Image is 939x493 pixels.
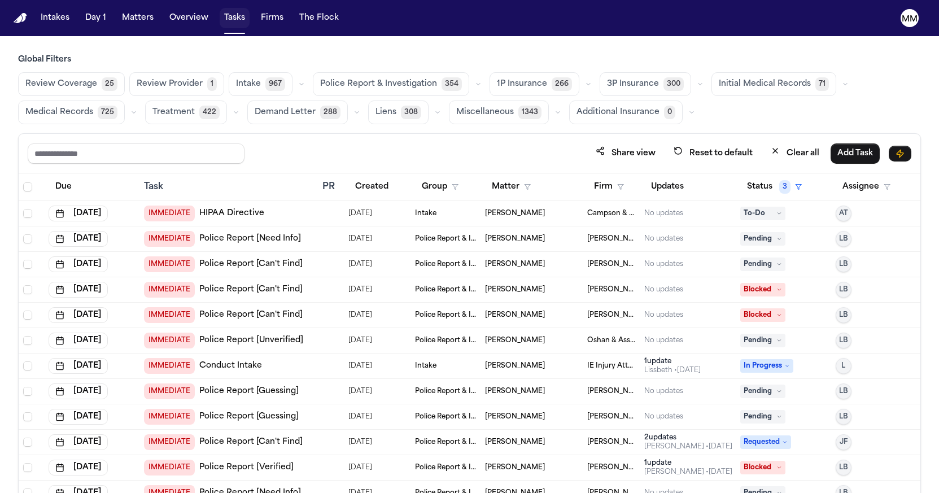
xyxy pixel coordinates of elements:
[740,258,785,271] span: Pending
[836,333,851,348] button: LB
[23,182,32,191] span: Select all
[98,106,117,119] span: 725
[49,256,108,272] button: [DATE]
[836,434,851,450] button: JF
[485,336,545,345] span: LeeAnn Nash
[836,460,851,475] button: LB
[23,336,32,345] span: Select row
[49,177,78,197] button: Due
[256,8,288,28] button: Firms
[415,438,476,447] span: Police Report & Investigation
[644,209,683,218] div: No updates
[485,177,538,197] button: Matter
[348,358,372,374] span: 8/13/2025, 8:32:24 PM
[348,307,372,323] span: 8/21/2025, 3:38:54 PM
[764,143,826,164] button: Clear all
[456,107,514,118] span: Miscellaneous
[144,180,313,194] div: Task
[839,387,848,396] span: LB
[199,106,220,119] span: 422
[518,106,541,119] span: 1343
[25,78,97,90] span: Review Coverage
[348,383,372,399] span: 8/28/2025, 3:33:39 PM
[644,177,691,197] button: Updates
[36,8,74,28] button: Intakes
[144,333,195,348] span: IMMEDIATE
[839,234,848,243] span: LB
[711,72,836,96] button: Initial Medical Records71
[165,8,213,28] a: Overview
[265,77,285,91] span: 967
[836,409,851,425] button: LB
[836,383,851,399] button: LB
[644,433,732,442] div: 2 update s
[644,459,732,468] div: 1 update
[667,143,759,164] button: Reset to default
[836,256,851,272] button: LB
[644,442,732,451] div: Last updated by Julia Forza at 9/22/2025, 10:42:05 AM
[18,72,125,96] button: Review Coverage25
[497,78,547,90] span: 1P Insurance
[831,143,880,164] button: Add Task
[740,283,785,296] span: Blocked
[229,72,292,96] button: Intake967
[415,234,476,243] span: Police Report & Investigation
[199,360,262,372] a: Conduct Intake
[23,285,32,294] span: Select row
[348,333,372,348] span: 9/5/2025, 1:16:58 PM
[220,8,250,28] button: Tasks
[14,13,27,24] a: Home
[839,209,848,218] span: AT
[322,180,339,194] div: PR
[740,177,809,197] button: Status3
[129,72,224,96] button: Review Provider1
[199,233,301,245] a: Police Report [Need Info]
[49,434,108,450] button: [DATE]
[199,284,303,295] a: Police Report [Can't Find]
[587,361,636,370] span: IE Injury Attorney
[49,231,108,247] button: [DATE]
[415,209,436,218] span: Intake
[836,206,851,221] button: AT
[49,383,108,399] button: [DATE]
[740,207,785,220] span: To-Do
[25,107,93,118] span: Medical Records
[644,336,683,345] div: No updates
[485,209,545,218] span: Tarakur Chowdhury
[839,412,848,421] span: LB
[415,387,476,396] span: Police Report & Investigation
[295,8,343,28] button: The Flock
[740,435,791,449] span: Requested
[415,260,476,269] span: Police Report & Investigation
[415,177,465,197] button: Group
[902,15,918,23] text: MM
[600,72,691,96] button: 3P Insurance300
[644,285,683,294] div: No updates
[375,107,396,118] span: Liens
[740,334,785,347] span: Pending
[587,463,636,472] span: Steele Adams Hosman
[415,361,436,370] span: Intake
[144,256,195,272] span: IMMEDIATE
[348,231,372,247] span: 8/28/2025, 4:32:04 PM
[740,359,793,373] span: In Progress
[485,311,545,320] span: Vickey Landers
[348,282,372,298] span: 9/4/2025, 2:52:15 PM
[348,256,372,272] span: 8/27/2025, 1:25:24 PM
[442,77,462,91] span: 354
[485,234,545,243] span: Alicia May
[117,8,158,28] button: Matters
[740,461,785,474] span: Blocked
[368,101,429,124] button: Liens308
[23,260,32,269] span: Select row
[644,387,683,396] div: No updates
[587,311,636,320] span: Beck & Beck
[23,361,32,370] span: Select row
[18,101,125,124] button: Medical Records725
[587,260,636,269] span: Sedaghat Law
